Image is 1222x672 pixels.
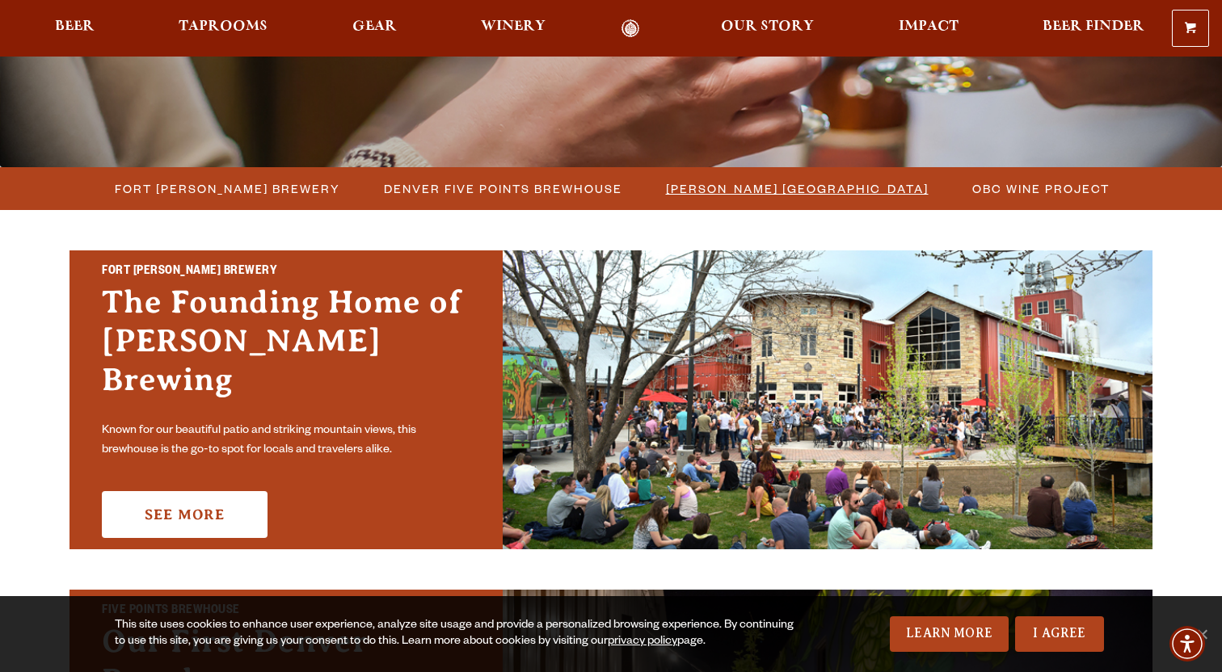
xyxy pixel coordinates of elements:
a: See More [102,491,268,538]
span: Taprooms [179,20,268,33]
span: OBC Wine Project [972,177,1110,200]
a: Winery [470,19,556,38]
span: Beer [55,20,95,33]
a: Beer Finder [1032,19,1155,38]
a: privacy policy [608,636,677,649]
a: Impact [888,19,969,38]
a: OBC Wine Project [963,177,1118,200]
a: Taprooms [168,19,278,38]
a: Fort [PERSON_NAME] Brewery [105,177,348,200]
a: Odell Home [600,19,660,38]
a: [PERSON_NAME] [GEOGRAPHIC_DATA] [656,177,937,200]
div: Accessibility Menu [1169,626,1205,661]
span: Fort [PERSON_NAME] Brewery [115,177,340,200]
img: Fort Collins Brewery & Taproom' [503,250,1152,549]
a: Beer [44,19,105,38]
span: Gear [352,20,397,33]
a: I Agree [1015,616,1104,652]
a: Learn More [890,616,1009,652]
h3: The Founding Home of [PERSON_NAME] Brewing [102,283,470,415]
span: Impact [899,20,959,33]
span: [PERSON_NAME] [GEOGRAPHIC_DATA] [666,177,929,200]
a: Gear [342,19,407,38]
a: Our Story [710,19,824,38]
h2: Fort [PERSON_NAME] Brewery [102,262,470,283]
span: Beer Finder [1043,20,1144,33]
span: Denver Five Points Brewhouse [384,177,622,200]
p: Known for our beautiful patio and striking mountain views, this brewhouse is the go-to spot for l... [102,422,470,460]
a: Denver Five Points Brewhouse [374,177,630,200]
div: This site uses cookies to enhance user experience, analyze site usage and provide a personalized ... [115,618,799,650]
span: Our Story [721,20,814,33]
span: Winery [481,20,546,33]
